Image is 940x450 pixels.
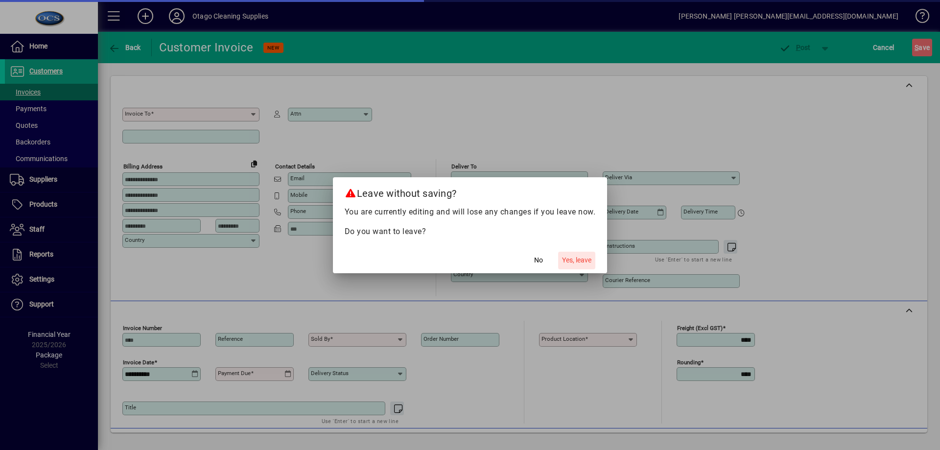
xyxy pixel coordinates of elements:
[562,255,591,265] span: Yes, leave
[523,252,554,269] button: No
[558,252,595,269] button: Yes, leave
[534,255,543,265] span: No
[345,226,596,237] p: Do you want to leave?
[333,177,608,206] h2: Leave without saving?
[345,206,596,218] p: You are currently editing and will lose any changes if you leave now.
